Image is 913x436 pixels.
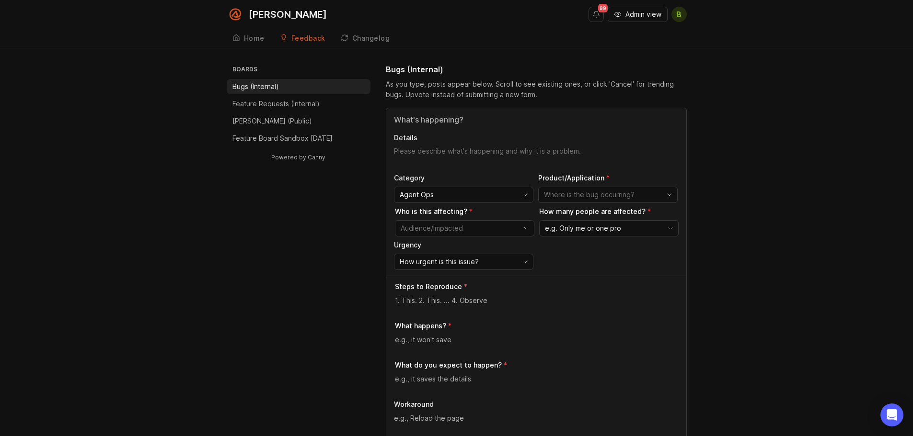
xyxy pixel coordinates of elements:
p: Details [394,133,679,143]
a: Changelog [335,29,396,48]
div: Changelog [352,35,390,42]
svg: toggle icon [662,191,677,199]
p: Steps to Reproduce [395,282,462,291]
p: How many people are affected? [539,207,679,216]
div: toggle menu [394,254,533,270]
a: Home [227,29,270,48]
button: Admin view [608,7,668,22]
textarea: Details [394,146,679,166]
svg: toggle icon [518,258,533,266]
p: What do you expect to happen? [395,360,502,370]
a: Feature Board Sandbox [DATE] [227,131,370,146]
p: Workaround [394,400,679,409]
p: Product/Application [538,173,678,183]
p: Urgency [394,240,533,250]
div: toggle menu [538,187,678,203]
a: Bugs (Internal) [227,79,370,94]
span: B [676,9,682,20]
input: Title [394,114,679,125]
div: Feedback [291,35,325,42]
p: Feature Board Sandbox [DATE] [232,134,333,143]
p: [PERSON_NAME] (Public) [232,116,312,126]
p: What happens? [395,321,446,331]
div: Open Intercom Messenger [880,403,903,426]
a: Powered by Canny [270,152,327,163]
span: 99 [598,4,608,12]
p: Category [394,173,533,183]
p: Who is this affecting? [395,207,534,216]
svg: toggle icon [519,224,534,232]
a: [PERSON_NAME] (Public) [227,113,370,129]
input: Where is the bug occurring? [544,190,661,200]
svg: toggle icon [518,191,533,199]
button: B [671,7,687,22]
span: e.g. Only me or one pro [545,223,621,234]
button: Notifications [589,7,604,22]
h3: Boards [231,64,370,77]
div: Home [244,35,265,42]
div: toggle menu [394,187,533,203]
div: toggle menu [539,220,679,236]
div: toggle menu [395,220,534,236]
p: Bugs (Internal) [232,82,279,91]
span: Admin view [625,10,661,19]
input: Audience/Impacted [401,223,518,234]
a: Feedback [274,29,331,48]
img: Smith.ai logo [227,6,244,23]
span: How urgent is this issue? [400,257,479,267]
p: Feature Requests (Internal) [232,99,320,109]
svg: toggle icon [663,224,678,232]
div: As you type, posts appear below. Scroll to see existing ones, or click 'Cancel' for trending bugs... [386,79,687,100]
a: Feature Requests (Internal) [227,96,370,112]
input: Agent Ops [400,190,517,200]
h1: Bugs (Internal) [386,64,443,75]
div: [PERSON_NAME] [249,10,327,19]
